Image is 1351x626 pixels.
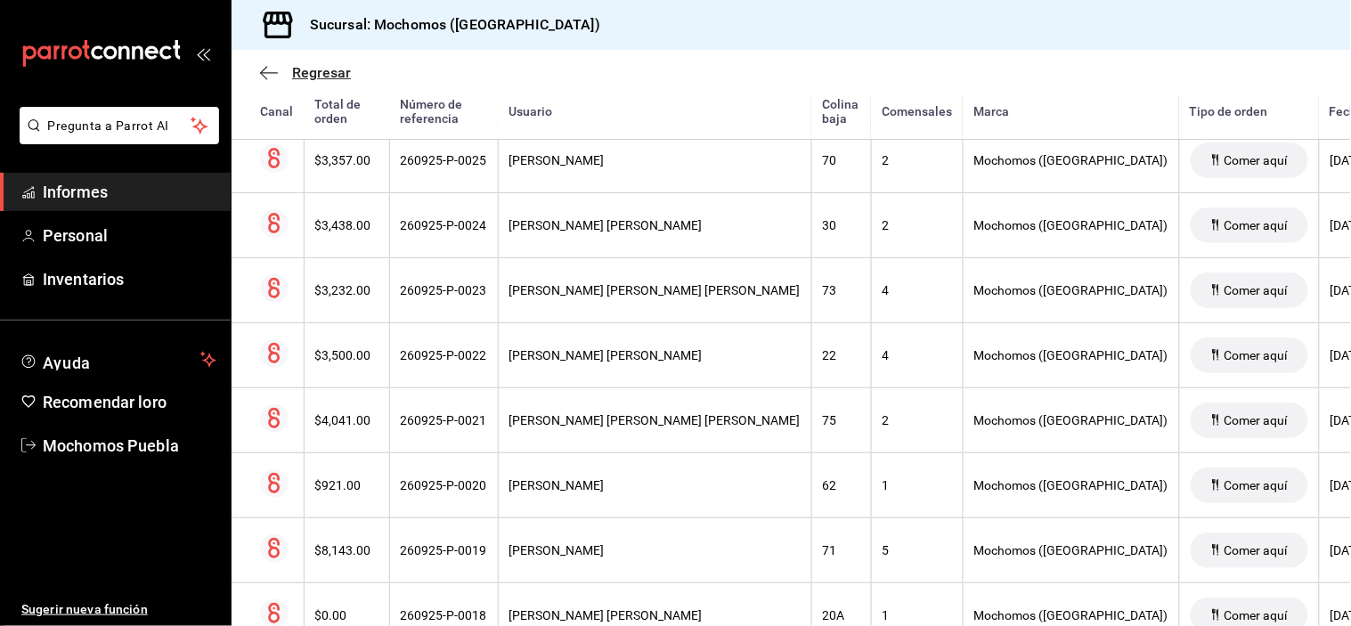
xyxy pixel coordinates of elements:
[823,478,837,492] font: 62
[823,218,837,232] font: 30
[1225,283,1288,297] font: Comer aquí
[401,348,487,362] font: 260925-P-0022
[260,64,351,81] button: Regresar
[43,226,108,245] font: Personal
[883,283,890,297] font: 4
[401,543,487,557] font: 260925-P-0019
[509,543,605,557] font: [PERSON_NAME]
[20,107,219,144] button: Pregunta a Parrot AI
[315,283,371,297] font: $3,232.00
[196,46,210,61] button: abrir_cajón_menú
[401,413,487,427] font: 260925-P-0021
[1225,608,1288,622] font: Comer aquí
[974,608,1168,622] font: Mochomos ([GEOGRAPHIC_DATA])
[509,478,605,492] font: [PERSON_NAME]
[401,218,487,232] font: 260925-P-0024
[43,354,91,372] font: Ayuda
[882,104,952,118] font: Comensales
[48,118,169,133] font: Pregunta a Parrot AI
[823,413,837,427] font: 75
[315,413,371,427] font: $4,041.00
[1225,218,1288,232] font: Comer aquí
[315,348,371,362] font: $3,500.00
[974,218,1168,232] font: Mochomos ([GEOGRAPHIC_DATA])
[315,218,371,232] font: $3,438.00
[401,608,487,622] font: 260925-P-0018
[883,478,890,492] font: 1
[315,608,347,622] font: $0.00
[12,129,219,148] a: Pregunta a Parrot AI
[401,153,487,167] font: 260925-P-0025
[973,104,1009,118] font: Marca
[823,283,837,297] font: 73
[43,270,124,289] font: Inventarios
[310,16,600,33] font: Sucursal: Mochomos ([GEOGRAPHIC_DATA])
[509,218,703,232] font: [PERSON_NAME] [PERSON_NAME]
[974,478,1168,492] font: Mochomos ([GEOGRAPHIC_DATA])
[883,543,890,557] font: 5
[401,478,487,492] font: 260925-P-0020
[509,153,605,167] font: [PERSON_NAME]
[974,283,1168,297] font: Mochomos ([GEOGRAPHIC_DATA])
[823,543,837,557] font: 71
[292,64,351,81] font: Regresar
[43,183,108,201] font: Informes
[1225,153,1288,167] font: Comer aquí
[883,413,890,427] font: 2
[315,478,362,492] font: $921.00
[974,543,1168,557] font: Mochomos ([GEOGRAPHIC_DATA])
[974,153,1168,167] font: Mochomos ([GEOGRAPHIC_DATA])
[823,608,845,622] font: 20A
[823,348,837,362] font: 22
[883,608,890,622] font: 1
[822,97,859,126] font: Colina baja
[1225,478,1288,492] font: Comer aquí
[883,218,890,232] font: 2
[509,413,801,427] font: [PERSON_NAME] [PERSON_NAME] [PERSON_NAME]
[509,283,801,297] font: [PERSON_NAME] [PERSON_NAME] [PERSON_NAME]
[883,153,890,167] font: 2
[883,348,890,362] font: 4
[43,436,179,455] font: Mochomos Puebla
[509,608,703,622] font: [PERSON_NAME] [PERSON_NAME]
[1190,104,1268,118] font: Tipo de orden
[823,153,837,167] font: 70
[509,104,552,118] font: Usuario
[401,283,487,297] font: 260925-P-0023
[400,97,462,126] font: Número de referencia
[974,348,1168,362] font: Mochomos ([GEOGRAPHIC_DATA])
[21,602,148,616] font: Sugerir nueva función
[43,393,167,411] font: Recomendar loro
[1225,543,1288,557] font: Comer aquí
[974,413,1168,427] font: Mochomos ([GEOGRAPHIC_DATA])
[314,97,361,126] font: Total de orden
[315,543,371,557] font: $8,143.00
[509,348,703,362] font: [PERSON_NAME] [PERSON_NAME]
[260,104,293,118] font: Canal
[1225,348,1288,362] font: Comer aquí
[315,153,371,167] font: $3,357.00
[1225,413,1288,427] font: Comer aquí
